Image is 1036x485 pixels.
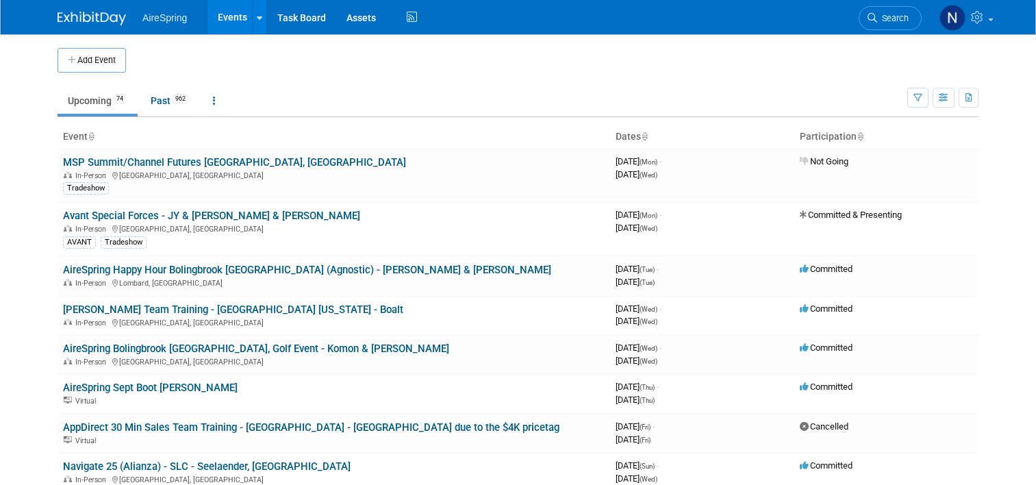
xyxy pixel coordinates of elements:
span: Committed [800,460,852,471]
span: [DATE] [616,460,659,471]
span: [DATE] [616,169,657,179]
div: [GEOGRAPHIC_DATA], [GEOGRAPHIC_DATA] [63,316,605,327]
a: AireSpring Bolingbrook [GEOGRAPHIC_DATA], Golf Event - Komon & [PERSON_NAME] [63,343,449,355]
span: [DATE] [616,210,661,220]
img: ExhibitDay [58,12,126,25]
span: [DATE] [616,395,655,405]
span: [DATE] [616,421,655,432]
span: (Wed) [640,358,657,365]
span: (Fri) [640,423,650,431]
th: Dates [610,125,794,149]
a: AireSpring Happy Hour Bolingbrook [GEOGRAPHIC_DATA] (Agnostic) - [PERSON_NAME] & [PERSON_NAME] [63,264,551,276]
span: In-Person [75,225,110,234]
span: - [657,264,659,274]
a: Upcoming74 [58,88,138,114]
span: [DATE] [616,473,657,484]
span: [DATE] [616,303,661,314]
a: Search [859,6,922,30]
a: Navigate 25 (Alianza) - SLC - Seelaender, [GEOGRAPHIC_DATA] [63,460,351,473]
span: (Wed) [640,318,657,325]
span: In-Person [75,475,110,484]
a: Sort by Start Date [641,131,648,142]
div: [GEOGRAPHIC_DATA], [GEOGRAPHIC_DATA] [63,169,605,180]
span: In-Person [75,319,110,327]
div: [GEOGRAPHIC_DATA], [GEOGRAPHIC_DATA] [63,223,605,234]
span: Committed [800,382,852,392]
a: Past962 [140,88,200,114]
img: In-Person Event [64,358,72,364]
span: (Sun) [640,462,655,470]
span: Virtual [75,436,100,445]
span: Cancelled [800,421,848,432]
span: Committed [800,303,852,314]
span: - [653,421,655,432]
span: [DATE] [616,223,657,233]
div: [GEOGRAPHIC_DATA], [GEOGRAPHIC_DATA] [63,473,605,484]
span: 962 [171,94,190,104]
span: [DATE] [616,277,655,287]
span: [DATE] [616,382,659,392]
span: (Tue) [640,266,655,273]
span: Committed & Presenting [800,210,902,220]
span: Committed [800,343,852,353]
span: (Wed) [640,171,657,179]
img: Virtual Event [64,436,72,443]
span: AireSpring [142,12,187,23]
div: Lombard, [GEOGRAPHIC_DATA] [63,277,605,288]
span: 74 [112,94,127,104]
a: Sort by Participation Type [857,131,863,142]
img: In-Person Event [64,225,72,232]
span: [DATE] [616,356,657,366]
span: Virtual [75,397,100,406]
span: - [659,343,661,353]
img: In-Person Event [64,319,72,325]
img: In-Person Event [64,475,72,482]
img: In-Person Event [64,171,72,178]
span: (Thu) [640,384,655,391]
span: - [659,303,661,314]
img: Natalie Pyron [939,5,965,31]
span: (Wed) [640,225,657,232]
span: (Wed) [640,475,657,483]
th: Participation [794,125,978,149]
span: In-Person [75,171,110,180]
a: AppDirect 30 Min Sales Team Training - [GEOGRAPHIC_DATA] - [GEOGRAPHIC_DATA] due to the $4K pricetag [63,421,559,434]
a: Sort by Event Name [88,131,94,142]
div: Tradeshow [101,236,147,249]
span: (Fri) [640,436,650,444]
span: [DATE] [616,434,650,445]
span: (Mon) [640,212,657,219]
span: [DATE] [616,316,657,326]
span: [DATE] [616,156,661,166]
span: Committed [800,264,852,274]
span: - [657,382,659,392]
span: (Wed) [640,306,657,313]
a: AireSpring Sept Boot [PERSON_NAME] [63,382,238,394]
div: [GEOGRAPHIC_DATA], [GEOGRAPHIC_DATA] [63,356,605,366]
button: Add Event [58,48,126,73]
span: [DATE] [616,343,661,353]
div: Tradeshow [63,182,109,195]
span: [DATE] [616,264,659,274]
span: - [657,460,659,471]
div: AVANT [63,236,96,249]
img: In-Person Event [64,279,72,286]
span: In-Person [75,279,110,288]
a: [PERSON_NAME] Team Training - [GEOGRAPHIC_DATA] [US_STATE] - Boalt [63,303,403,316]
span: (Thu) [640,397,655,404]
span: In-Person [75,358,110,366]
a: MSP Summit/Channel Futures [GEOGRAPHIC_DATA], [GEOGRAPHIC_DATA] [63,156,406,169]
span: Search [877,13,909,23]
span: (Wed) [640,345,657,352]
span: (Tue) [640,279,655,286]
span: (Mon) [640,158,657,166]
span: - [659,156,661,166]
span: Not Going [800,156,848,166]
span: - [659,210,661,220]
img: Virtual Event [64,397,72,403]
th: Event [58,125,610,149]
a: Avant Special Forces - JY & [PERSON_NAME] & [PERSON_NAME] [63,210,360,222]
